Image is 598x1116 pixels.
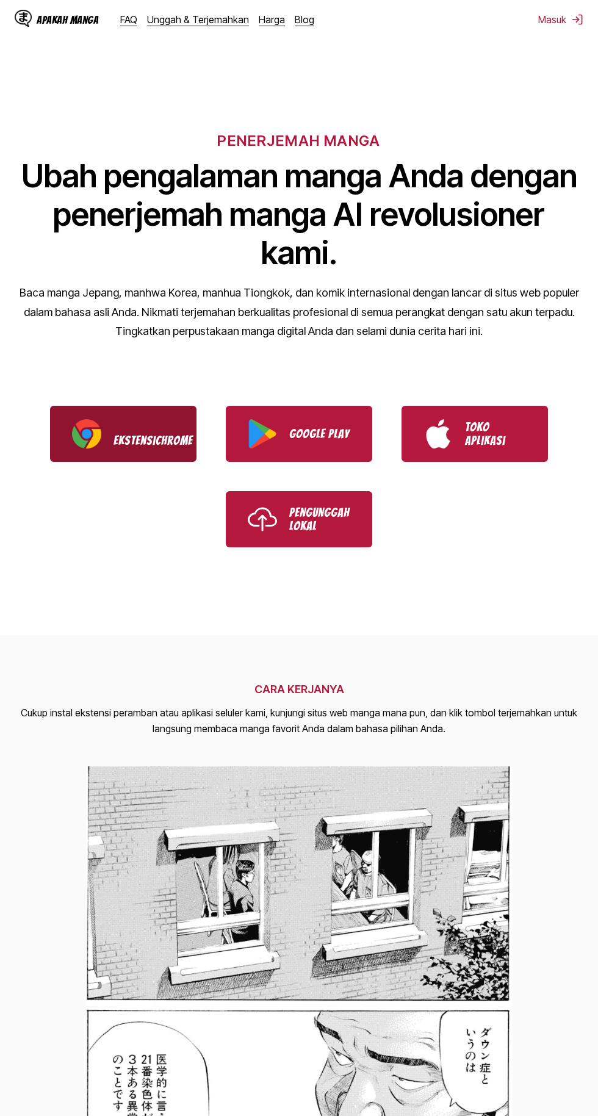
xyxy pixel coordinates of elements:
font: Chrome [156,434,193,447]
img: Logo App Store [423,419,453,448]
font: Cukup instal ekstensi peramban atau aplikasi seluler kami, kunjungi situs web manga mana pun, dan... [21,707,577,735]
a: Unggah & Terjemahkan [147,13,249,26]
font: Apakah Manga [37,14,98,26]
img: Logo IsManga [15,10,32,27]
a: FAQ [120,13,137,26]
font: PENERJEMAH MANGA [217,132,380,149]
button: Masuk [538,13,583,26]
a: Unduh Ekstensi Chrome IsManga [50,406,196,462]
font: Google Play [289,427,350,441]
img: Keluar [571,13,583,26]
font: Pengunggah Lokal [289,506,350,533]
font: Baca manga Jepang, manhwa Korea, manhua Tiongkok, dan komik internasional dengan lancar di situs ... [20,286,579,337]
font: Toko Aplikasi [465,420,505,447]
font: CARA KERJANYA [254,683,344,696]
font: Masuk [538,13,566,26]
a: Harga [259,13,285,26]
a: Gunakan Pengunggah Lokal IsManga [226,491,372,547]
img: Logo Chrome [72,419,101,448]
font: Ekstensi [113,434,156,447]
a: Blog [295,13,314,26]
img: Logo Google Play [248,419,277,448]
a: Logo IsMangaApakah Manga [15,10,120,29]
img: Ikon unggah [248,505,277,534]
a: Unduh IsManga dari App Store [402,406,548,462]
font: Ubah pengalaman manga Anda dengan penerjemah manga AI revolusioner kami. [21,157,577,272]
a: Unduh IsManga dari Google Play [226,406,372,462]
